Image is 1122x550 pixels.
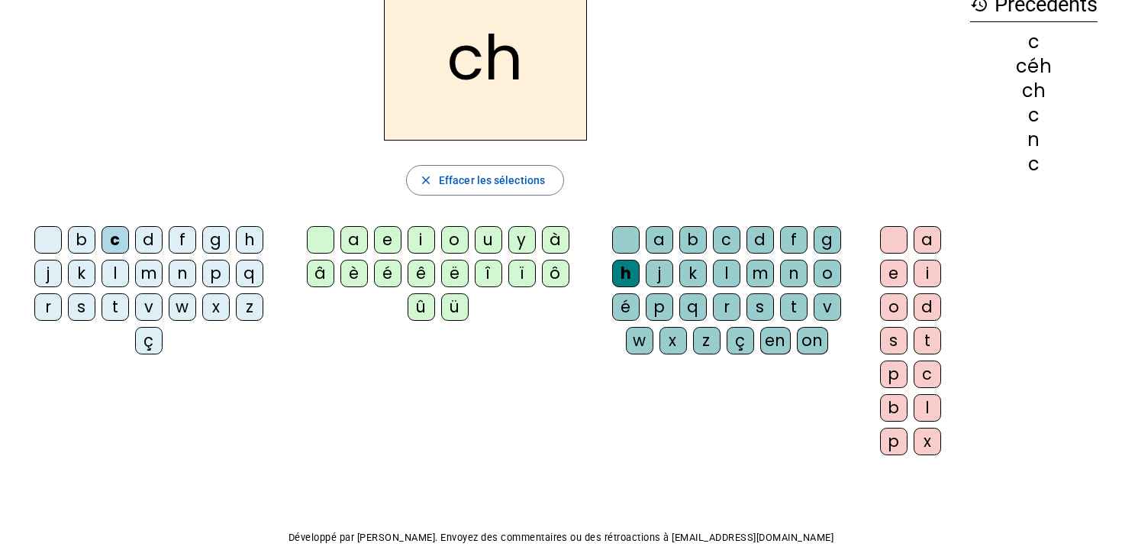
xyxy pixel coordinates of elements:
button: Effacer les sélections [406,165,564,196]
div: x [659,327,687,354]
div: x [914,428,941,455]
div: o [441,226,469,254]
div: v [814,293,841,321]
div: l [914,394,941,422]
div: t [102,293,129,321]
div: w [169,293,196,321]
div: l [102,260,129,287]
div: a [646,226,673,254]
div: i [408,226,435,254]
div: k [679,260,707,287]
div: v [135,293,163,321]
div: r [713,293,740,321]
div: y [508,226,536,254]
div: r [34,293,62,321]
div: g [814,226,841,254]
div: è [340,260,368,287]
div: c [914,361,941,388]
div: z [236,293,263,321]
div: m [135,260,163,287]
div: z [693,327,721,354]
div: p [880,428,908,455]
div: p [646,293,673,321]
div: l [713,260,740,287]
div: t [780,293,808,321]
div: ë [441,260,469,287]
div: w [626,327,653,354]
div: b [68,226,95,254]
div: u [475,226,502,254]
div: s [746,293,774,321]
div: h [236,226,263,254]
div: j [646,260,673,287]
div: ô [542,260,569,287]
div: c [970,155,1098,173]
div: e [880,260,908,287]
div: é [374,260,401,287]
div: d [914,293,941,321]
div: m [746,260,774,287]
div: ï [508,260,536,287]
div: s [880,327,908,354]
div: en [760,327,791,354]
div: n [780,260,808,287]
div: d [135,226,163,254]
div: û [408,293,435,321]
div: e [374,226,401,254]
div: o [814,260,841,287]
div: ç [727,327,754,354]
p: Développé par [PERSON_NAME]. Envoyez des commentaires ou des rétroactions à [EMAIL_ADDRESS][DOMAI... [12,529,1110,547]
div: q [679,293,707,321]
div: o [880,293,908,321]
div: n [970,131,1098,149]
div: b [880,394,908,422]
div: f [780,226,808,254]
div: q [236,260,263,287]
div: h [612,260,640,287]
div: î [475,260,502,287]
div: céh [970,57,1098,76]
div: s [68,293,95,321]
div: t [914,327,941,354]
div: p [202,260,230,287]
div: f [169,226,196,254]
div: d [746,226,774,254]
div: c [970,33,1098,51]
div: g [202,226,230,254]
div: j [34,260,62,287]
div: ü [441,293,469,321]
mat-icon: close [419,173,433,187]
div: i [914,260,941,287]
div: a [340,226,368,254]
div: on [797,327,828,354]
div: ê [408,260,435,287]
div: ch [970,82,1098,100]
div: c [713,226,740,254]
span: Effacer les sélections [439,171,545,189]
div: b [679,226,707,254]
div: à [542,226,569,254]
div: é [612,293,640,321]
div: â [307,260,334,287]
div: a [914,226,941,254]
div: c [970,106,1098,125]
div: ç [135,327,163,354]
div: x [202,293,230,321]
div: c [102,226,129,254]
div: k [68,260,95,287]
div: n [169,260,196,287]
div: p [880,361,908,388]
